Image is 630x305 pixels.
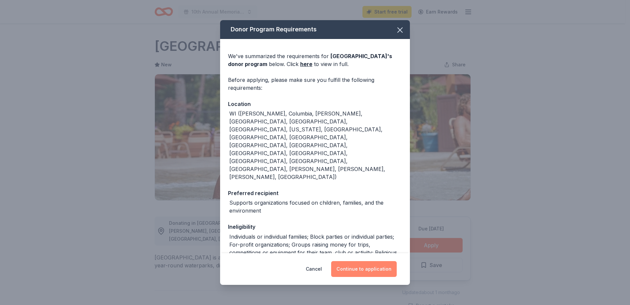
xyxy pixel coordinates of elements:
[228,100,402,108] div: Location
[331,261,397,277] button: Continue to application
[300,60,312,68] a: here
[228,222,402,231] div: Ineligibility
[229,233,402,272] div: Individuals or individual families; Block parties or individual parties; For-profit organizations...
[228,52,402,68] div: We've summarized the requirements for below. Click to view in full.
[229,199,402,215] div: Supports organizations focused on children, families, and the environment
[228,76,402,92] div: Before applying, please make sure you fulfill the following requirements:
[229,110,402,181] div: WI ([PERSON_NAME], Columbia, [PERSON_NAME], [GEOGRAPHIC_DATA], [GEOGRAPHIC_DATA], [GEOGRAPHIC_DAT...
[220,20,410,39] div: Donor Program Requirements
[228,189,402,197] div: Preferred recipient
[306,261,322,277] button: Cancel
